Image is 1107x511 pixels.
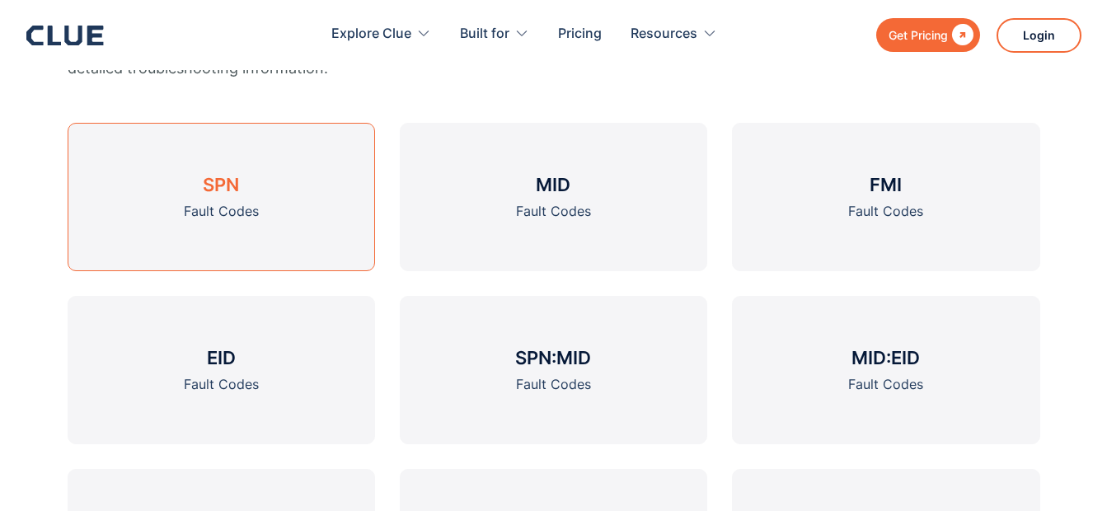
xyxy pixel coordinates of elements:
h3: FMI [870,172,902,197]
a: EIDFault Codes [68,296,375,444]
h3: MID:EID [851,345,920,370]
div: Fault Codes [516,374,591,395]
div: Explore Clue [331,8,411,60]
a: SPNFault Codes [68,123,375,271]
div: Fault Codes [184,374,259,395]
a: Get Pricing [876,18,980,52]
div: Resources [631,8,717,60]
a: FMIFault Codes [732,123,1039,271]
div: Resources [631,8,697,60]
div: Built for [460,8,529,60]
div: Fault Codes [848,201,923,222]
a: Pricing [558,8,602,60]
a: Login [997,18,1081,53]
div:  [948,25,973,45]
h3: EID [207,345,236,370]
h3: SPN [203,172,239,197]
h3: SPN:MID [515,345,591,370]
div: Explore Clue [331,8,431,60]
div: Fault Codes [516,201,591,222]
div: Fault Codes [184,201,259,222]
a: MID:EIDFault Codes [732,296,1039,444]
a: MIDFault Codes [400,123,707,271]
div: Get Pricing [889,25,948,45]
div: Built for [460,8,509,60]
a: SPN:MIDFault Codes [400,296,707,444]
div: Fault Codes [848,374,923,395]
h3: MID [536,172,570,197]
